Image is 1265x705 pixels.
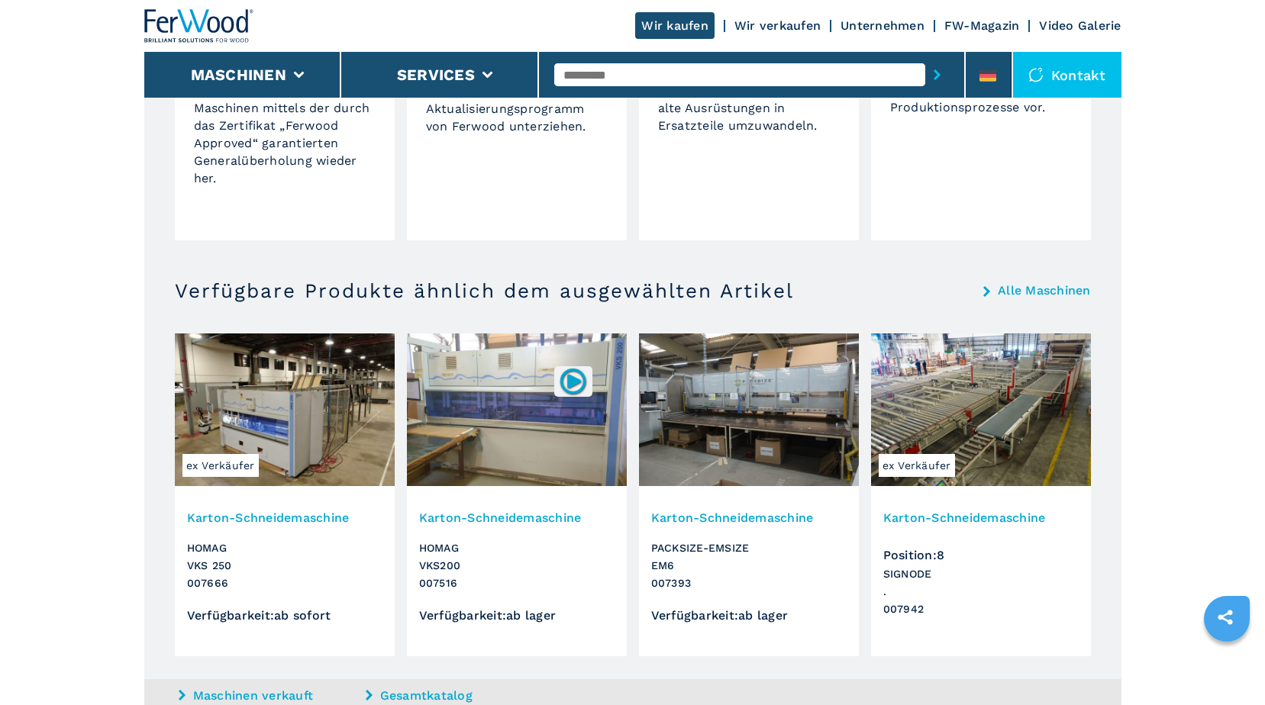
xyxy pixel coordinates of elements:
[175,333,395,486] img: Karton-Schneidemaschine HOMAG VKS 250
[1028,67,1044,82] img: Kontakt
[1013,52,1121,98] div: Kontakt
[419,509,615,526] h3: Karton-Schneidemaschine
[879,454,955,477] span: ex Verkäufer
[175,278,794,303] h3: Verfügbare Produkte ähnlich dem ausgewählten Artikel
[1206,598,1244,636] a: sharethis
[841,18,925,33] a: Unternehmen
[182,454,259,477] span: ex Verkäufer
[1039,18,1121,33] a: Video Galerie
[635,12,715,39] a: Wir kaufen
[883,536,1079,562] div: Position : 8
[187,539,382,592] h3: HOMAG VKS 250 007666
[883,509,1079,526] h3: Karton-Schneidemaschine
[175,333,395,656] a: Karton-Schneidemaschine HOMAG VKS 250ex VerkäuferKarton-SchneidemaschineHOMAGVKS 250007666Verfügb...
[187,509,382,526] h3: Karton-Schneidemaschine
[407,333,627,486] img: Karton-Schneidemaschine HOMAG VKS200
[397,66,475,84] button: Services
[407,333,627,656] a: Karton-Schneidemaschine HOMAG VKS200007516Karton-SchneidemaschineHOMAGVKS200007516Verfügbarkeit:a...
[419,609,615,622] div: Verfügbarkeit : ab lager
[639,333,859,656] a: Karton-Schneidemaschine PACKSIZE-EMSIZE EM6Karton-SchneidemaschinePACKSIZE-EMSIZEEM6007393Verfügb...
[883,565,1079,618] h3: SIGNODE . 007942
[651,539,847,592] h3: PACKSIZE-EMSIZE EM6 007393
[871,333,1091,486] img: Karton-Schneidemaschine SIGNODE .
[998,285,1091,297] a: Alle Maschinen
[144,9,254,43] img: Ferwood
[639,333,859,486] img: Karton-Schneidemaschine PACKSIZE-EMSIZE EM6
[179,687,362,704] a: Maschinen verkauft
[419,539,615,592] h3: HOMAG VKS200 007516
[366,687,549,704] a: Gesamtkatalog
[651,609,847,622] div: Verfügbarkeit : ab lager
[944,18,1020,33] a: FW-Magazin
[871,333,1091,656] a: Karton-Schneidemaschine SIGNODE .ex VerkäuferKarton-SchneidemaschinePosition:8SIGNODE.007942
[187,609,382,622] div: Verfügbarkeit : ab sofort
[925,57,949,92] button: submit-button
[191,66,286,84] button: Maschinen
[734,18,821,33] a: Wir verkaufen
[651,509,847,526] h3: Karton-Schneidemaschine
[558,366,588,396] img: 007516
[1200,636,1254,694] iframe: Chat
